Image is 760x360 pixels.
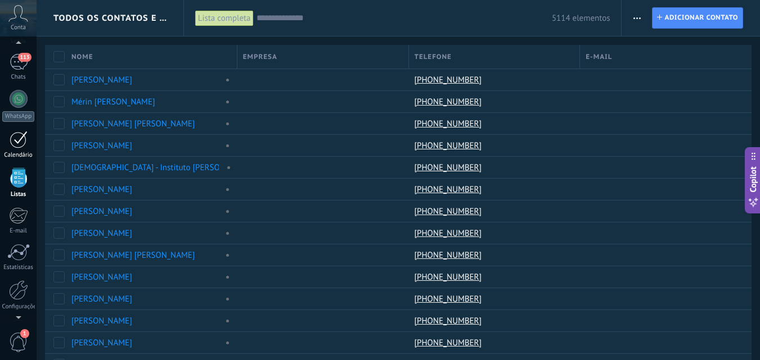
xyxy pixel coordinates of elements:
a: [PHONE_NUMBER] [415,272,484,282]
div: Lista completa [195,10,254,26]
a: [PHONE_NUMBER] [415,97,484,107]
a: [PERSON_NAME] [71,272,132,282]
a: [PERSON_NAME] [71,140,132,151]
a: [PHONE_NUMBER] [415,338,484,348]
a: [PHONE_NUMBER] [415,250,484,260]
div: Configurações [2,303,35,311]
span: E-mail [586,52,612,62]
span: Empresa [243,52,277,62]
span: Todos os contatos e Empresas [53,13,168,24]
div: Estatísticas [2,264,35,271]
span: Nome [71,52,93,62]
a: [PERSON_NAME] [71,338,132,348]
a: Mérin [PERSON_NAME] [71,97,155,107]
div: Calendário [2,152,35,159]
a: [PHONE_NUMBER] [415,75,484,85]
span: Conta [11,24,26,31]
a: [PERSON_NAME] [71,316,132,326]
a: [PHONE_NUMBER] [415,162,484,172]
a: [PERSON_NAME] [71,75,132,85]
span: Adicionar contato [664,8,738,28]
a: [PHONE_NUMBER] [415,294,484,304]
a: [PERSON_NAME] [71,294,132,304]
span: 113 [18,53,31,62]
div: E-mail [2,227,35,235]
a: [PERSON_NAME] [71,206,132,217]
span: Telefone [415,52,452,62]
div: Chats [2,74,35,81]
a: [PHONE_NUMBER] [415,184,484,194]
div: Listas [2,191,35,198]
div: WhatsApp [2,111,34,122]
a: Adicionar contato [652,7,743,29]
span: Copilot [748,166,759,192]
span: 1 [20,329,29,338]
a: [PERSON_NAME] [71,184,132,195]
a: [PHONE_NUMBER] [415,206,484,216]
a: [PHONE_NUMBER] [415,140,484,151]
a: [PERSON_NAME] [PERSON_NAME] [71,119,195,129]
span: 5114 elementos [552,13,610,24]
a: [PHONE_NUMBER] [415,316,484,326]
button: Mais [629,7,645,29]
a: [PERSON_NAME] [PERSON_NAME] [71,250,195,261]
a: [PHONE_NUMBER] [415,119,484,129]
a: [PHONE_NUMBER] [415,228,484,238]
a: [DEMOGRAPHIC_DATA] - Instituto [PERSON_NAME] [71,162,253,173]
a: [PERSON_NAME] [71,228,132,239]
